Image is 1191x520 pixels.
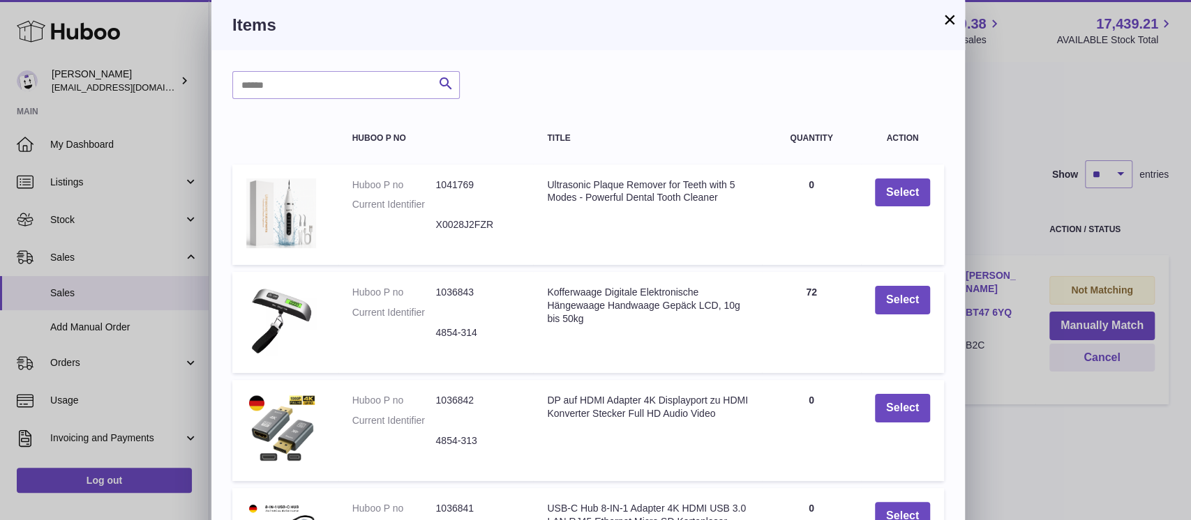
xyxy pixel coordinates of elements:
dd: 1036841 [435,502,519,515]
dt: Huboo P no [352,502,436,515]
th: Quantity [762,120,861,157]
img: Ultrasonic Plaque Remover for Teeth with 5 Modes - Powerful Dental Tooth Cleaner [246,178,316,248]
div: DP auf HDMI Adapter 4K Displayport zu HDMI Konverter Stecker Full HD Audio Video [547,394,748,420]
dd: X0028J2FZR [435,218,519,231]
dd: 4854-313 [435,434,519,448]
dd: 1036843 [435,286,519,299]
img: DP auf HDMI Adapter 4K Displayport zu HDMI Konverter Stecker Full HD Audio Video [246,394,316,464]
dd: 1041769 [435,178,519,192]
img: Kofferwaage Digitale Elektronische Hängewaage Handwaage Gepäck LCD, 10g bis 50kg [246,286,316,355]
dt: Current Identifier [352,306,436,319]
div: Kofferwaage Digitale Elektronische Hängewaage Handwaage Gepäck LCD, 10g bis 50kg [547,286,748,326]
td: 0 [762,380,861,481]
td: 72 [762,272,861,373]
dd: 4854-314 [435,326,519,339]
td: 0 [762,165,861,266]
button: × [941,11,958,28]
h3: Items [232,14,944,36]
th: Action [861,120,944,157]
dt: Huboo P no [352,286,436,299]
button: Select [875,286,930,314]
dt: Current Identifier [352,414,436,427]
button: Select [875,394,930,422]
th: Huboo P no [338,120,534,157]
dt: Current Identifier [352,198,436,211]
div: Ultrasonic Plaque Remover for Teeth with 5 Modes - Powerful Dental Tooth Cleaner [547,178,748,205]
dt: Huboo P no [352,178,436,192]
dt: Huboo P no [352,394,436,407]
dd: 1036842 [435,394,519,407]
th: Title [533,120,762,157]
button: Select [875,178,930,207]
